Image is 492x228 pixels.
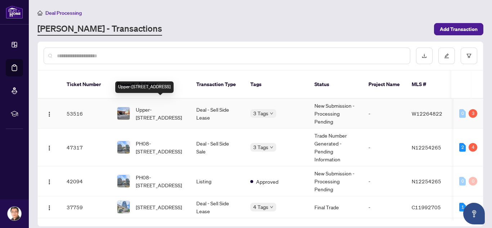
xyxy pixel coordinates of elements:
span: 3 Tags [253,109,268,117]
button: Logo [44,201,55,213]
td: Deal - Sell Side Lease [191,196,245,218]
div: Upper-[STREET_ADDRESS] [115,81,174,93]
img: thumbnail-img [117,201,130,213]
td: 53516 [61,99,111,129]
td: New Submission - Processing Pending [309,99,363,129]
button: Logo [44,142,55,153]
button: download [416,48,433,64]
td: - [363,196,406,218]
img: Logo [46,111,52,117]
th: Tags [245,71,309,99]
th: Transaction Type [191,71,245,99]
button: edit [438,48,455,64]
img: Logo [46,205,52,211]
td: Deal - Sell Side Lease [191,99,245,129]
span: download [422,53,427,58]
div: 0 [469,177,477,185]
span: down [270,146,273,149]
img: Profile Icon [8,207,21,220]
img: Logo [46,179,52,185]
span: Add Transaction [440,23,478,35]
span: PH08-[STREET_ADDRESS] [136,173,185,189]
td: 42094 [61,166,111,196]
button: Logo [44,175,55,187]
td: Final Trade [309,196,363,218]
th: Status [309,71,363,99]
th: MLS # [406,71,449,99]
td: Trade Number Generated - Pending Information [309,129,363,166]
img: thumbnail-img [117,141,130,153]
td: - [363,99,406,129]
button: Add Transaction [434,23,483,35]
span: edit [444,53,449,58]
span: [STREET_ADDRESS] [136,203,182,211]
div: 4 [469,143,477,152]
span: 3 Tags [253,143,268,151]
th: Ticket Number [61,71,111,99]
button: Open asap [463,203,485,224]
span: C11992705 [412,204,441,210]
span: Upper-[STREET_ADDRESS] [136,106,185,121]
a: [PERSON_NAME] - Transactions [37,23,162,36]
div: 2 [459,143,466,152]
img: thumbnail-img [117,175,130,187]
button: filter [461,48,477,64]
span: down [270,205,273,209]
td: Listing [191,166,245,196]
img: thumbnail-img [117,107,130,120]
button: Logo [44,108,55,119]
img: Logo [46,145,52,151]
span: N12254265 [412,178,441,184]
span: filter [466,53,471,58]
div: 0 [459,177,466,185]
span: down [270,112,273,115]
span: PH08-[STREET_ADDRESS] [136,139,185,155]
td: Deal - Sell Side Sale [191,129,245,166]
div: 0 [459,109,466,118]
th: Project Name [363,71,406,99]
span: Deal Processing [45,10,82,16]
td: - [363,129,406,166]
td: New Submission - Processing Pending [309,166,363,196]
div: 1 [459,203,466,211]
span: W12264822 [412,110,442,117]
span: Approved [256,178,278,185]
img: logo [6,5,23,19]
span: N12254265 [412,144,441,151]
span: home [37,10,43,15]
span: 4 Tags [253,203,268,211]
td: 47317 [61,129,111,166]
div: 3 [469,109,477,118]
th: Property Address [111,71,191,99]
td: - [363,166,406,196]
td: 37759 [61,196,111,218]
